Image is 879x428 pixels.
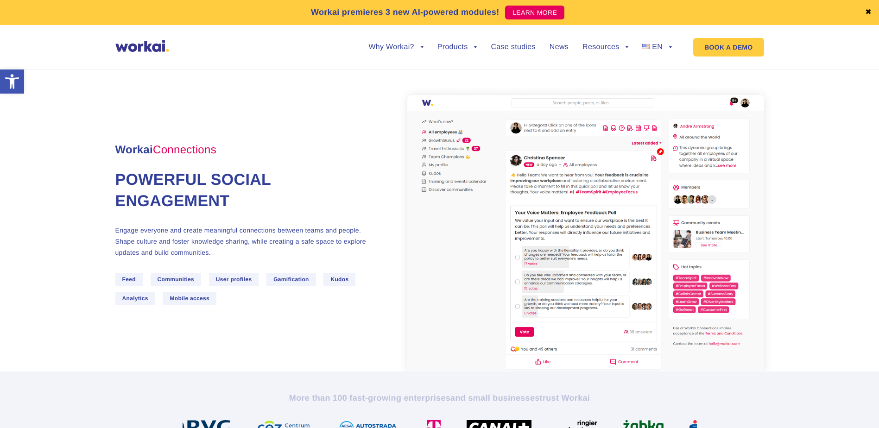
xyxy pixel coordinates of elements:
span: EN [652,43,663,51]
span: Mobile access [163,292,217,305]
span: Kudos [323,273,355,286]
a: News [550,44,569,51]
a: LEARN MORE [505,6,564,19]
span: Analytics [115,292,155,305]
span: User profiles [209,273,259,286]
p: Workai premieres 3 new AI-powered modules! [311,6,500,19]
p: Engage everyone and create meaningful connections between teams and people. Shape culture and fos... [115,225,370,258]
a: Products [437,44,477,51]
span: Communities [151,273,202,286]
span: Gamification [266,273,316,286]
h1: Powerful social engagement [115,170,370,212]
a: Resources [582,44,628,51]
a: BOOK A DEMO [693,38,764,57]
h2: More than 100 fast-growing enterprises trust Workai [183,392,697,403]
a: ✖ [865,9,872,16]
a: Why Workai? [368,44,423,51]
span: Workai [115,133,216,156]
em: Connections [153,144,216,156]
i: and small businesses [450,393,539,403]
a: Case studies [491,44,535,51]
span: Feed [115,273,143,286]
